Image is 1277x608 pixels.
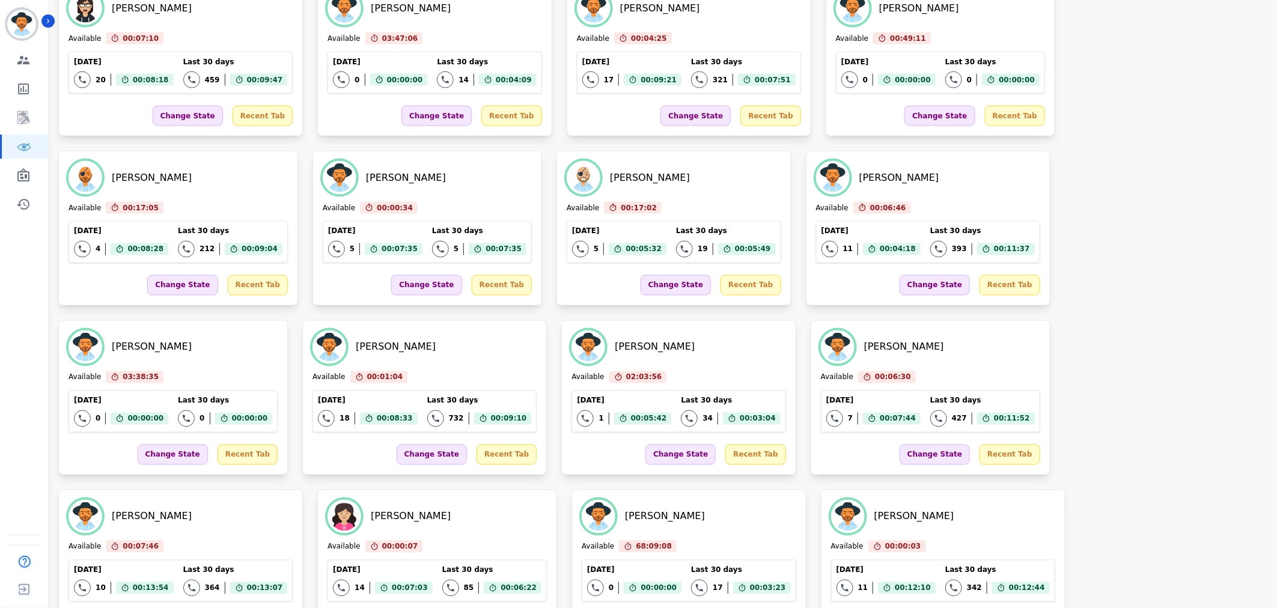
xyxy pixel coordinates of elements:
[312,372,345,383] div: Available
[676,226,775,236] div: Last 30 days
[831,542,864,553] div: Available
[486,243,522,255] span: 00:07:35
[641,582,677,594] span: 00:00:00
[980,445,1040,465] div: Recent Tab
[660,106,731,126] div: Change State
[691,565,790,575] div: Last 30 days
[138,445,208,465] div: Change State
[740,413,776,425] span: 00:03:04
[880,243,916,255] span: 00:04:18
[594,245,599,254] div: 5
[127,413,163,425] span: 00:00:00
[200,245,215,254] div: 212
[735,243,771,255] span: 00:05:49
[112,340,192,354] div: [PERSON_NAME]
[232,413,268,425] span: 00:00:00
[610,171,690,185] div: [PERSON_NAME]
[427,396,532,406] div: Last 30 days
[133,74,169,86] span: 00:08:18
[178,396,272,406] div: Last 30 days
[577,396,671,406] div: [DATE]
[69,500,102,534] img: Avatar
[74,57,173,67] div: [DATE]
[96,245,100,254] div: 4
[228,275,288,296] div: Recent Tab
[615,340,695,354] div: [PERSON_NAME]
[312,330,346,364] img: Avatar
[572,226,666,236] div: [DATE]
[870,202,906,214] span: 00:06:46
[582,500,615,534] img: Avatar
[582,57,681,67] div: [DATE]
[382,32,418,44] span: 03:47:06
[242,243,278,255] span: 00:09:04
[721,275,781,296] div: Recent Tab
[967,75,972,85] div: 0
[496,74,532,86] span: 00:04:09
[826,396,921,406] div: [DATE]
[895,582,931,594] span: 00:12:10
[691,57,796,67] div: Last 30 days
[641,74,677,86] span: 00:09:21
[147,275,218,296] div: Change State
[879,1,959,16] div: [PERSON_NAME]
[481,106,541,126] div: Recent Tab
[153,106,223,126] div: Change State
[816,203,849,214] div: Available
[994,413,1030,425] span: 00:11:52
[123,32,159,44] span: 00:07:10
[599,414,603,424] div: 1
[392,582,428,594] span: 00:07:03
[952,245,967,254] div: 393
[218,445,278,465] div: Recent Tab
[123,371,159,383] span: 03:38:35
[821,372,853,383] div: Available
[880,413,916,425] span: 00:07:44
[454,245,459,254] div: 5
[69,203,101,214] div: Available
[112,171,192,185] div: [PERSON_NAME]
[178,226,282,236] div: Last 30 days
[356,340,436,354] div: [PERSON_NAME]
[69,330,102,364] img: Avatar
[864,340,944,354] div: [PERSON_NAME]
[571,372,604,383] div: Available
[328,542,360,553] div: Available
[621,202,657,214] span: 00:17:02
[713,583,723,593] div: 17
[858,583,868,593] div: 11
[96,75,106,85] div: 20
[945,57,1040,67] div: Last 30 days
[885,541,921,553] span: 00:00:03
[725,445,785,465] div: Recent Tab
[340,414,350,424] div: 18
[874,509,954,524] div: [PERSON_NAME]
[980,275,1040,296] div: Recent Tab
[895,74,931,86] span: 00:00:00
[900,445,970,465] div: Change State
[459,75,469,85] div: 14
[205,75,220,85] div: 459
[698,245,708,254] div: 19
[626,371,662,383] span: 02:03:56
[636,541,672,553] span: 68:09:08
[571,330,605,364] img: Avatar
[377,413,413,425] span: 00:08:33
[112,1,192,16] div: [PERSON_NAME]
[205,583,220,593] div: 364
[247,582,283,594] span: 00:13:07
[355,75,359,85] div: 0
[449,414,464,424] div: 732
[387,74,423,86] span: 00:00:00
[930,396,1035,406] div: Last 30 days
[74,226,168,236] div: [DATE]
[837,565,936,575] div: [DATE]
[577,34,609,44] div: Available
[609,583,614,593] div: 0
[432,226,526,236] div: Last 30 days
[631,413,667,425] span: 00:05:42
[123,541,159,553] span: 00:07:46
[437,57,536,67] div: Last 30 days
[967,583,982,593] div: 342
[740,106,800,126] div: Recent Tab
